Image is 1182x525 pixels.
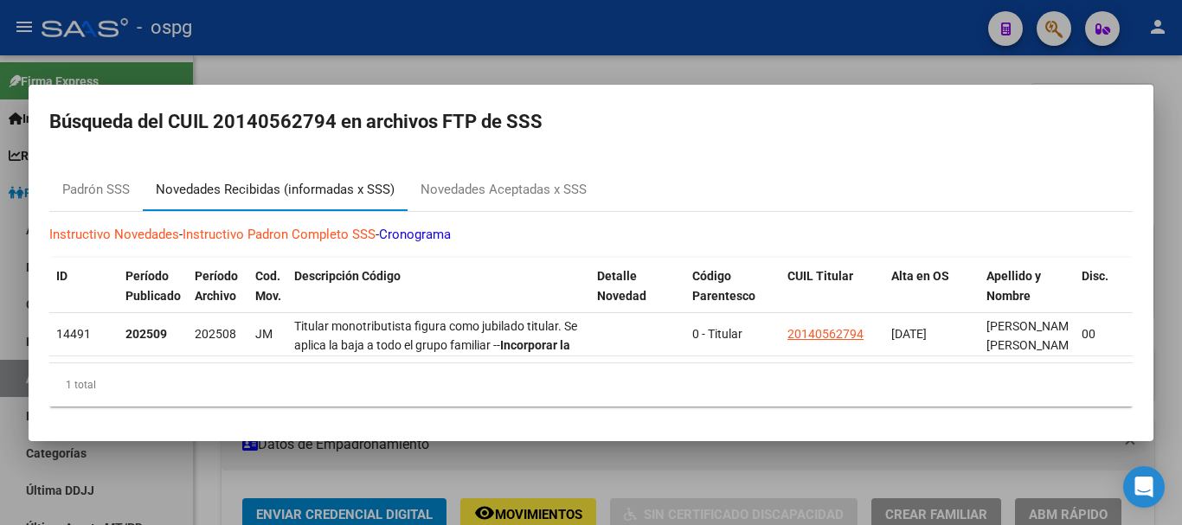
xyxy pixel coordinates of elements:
div: Novedades Recibidas (informadas x SSS) [156,180,395,200]
strong: 202509 [125,327,167,341]
datatable-header-cell: Detalle Novedad [590,258,685,334]
span: 14491 [56,327,91,341]
datatable-header-cell: Descripción Código [287,258,590,334]
span: Período Archivo [195,269,238,303]
span: JM [255,327,273,341]
span: Cod. Mov. [255,269,281,303]
datatable-header-cell: Apellido y Nombre [980,258,1075,334]
span: Apellido y Nombre [986,269,1041,303]
span: Descripción Código [294,269,401,283]
a: Cronograma [379,227,451,242]
span: Titular monotributista figura como jubilado titular. Se aplica la baja a todo el grupo familiar -... [294,319,577,392]
datatable-header-cell: Código Parentesco [685,258,781,334]
a: Instructivo Padron Completo SSS [183,227,376,242]
div: Padrón SSS [62,180,130,200]
span: 0 - Titular [692,327,742,341]
datatable-header-cell: Cod. Mov. [248,258,287,334]
p: - - [49,225,1133,245]
span: 20140562794 [787,327,864,341]
div: 00 [1082,324,1120,344]
span: Detalle Novedad [597,269,646,303]
span: [DATE] [891,327,927,341]
datatable-header-cell: CUIL Titular [781,258,884,334]
span: [PERSON_NAME] [PERSON_NAME] [986,319,1079,353]
div: Open Intercom Messenger [1123,466,1165,508]
span: ID [56,269,67,283]
span: Alta en OS [891,269,949,283]
div: Novedades Aceptadas x SSS [421,180,587,200]
span: CUIL Titular [787,269,853,283]
span: Código Parentesco [692,269,755,303]
div: 1 total [49,363,1133,407]
datatable-header-cell: Disc. [1075,258,1127,334]
datatable-header-cell: ID [49,258,119,334]
a: Instructivo Novedades [49,227,179,242]
span: Período Publicado [125,269,181,303]
datatable-header-cell: Período Publicado [119,258,188,334]
span: Disc. [1082,269,1108,283]
datatable-header-cell: Alta en OS [884,258,980,334]
span: 202508 [195,327,236,341]
datatable-header-cell: Período Archivo [188,258,248,334]
h2: Búsqueda del CUIL 20140562794 en archivos FTP de SSS [49,106,1133,138]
